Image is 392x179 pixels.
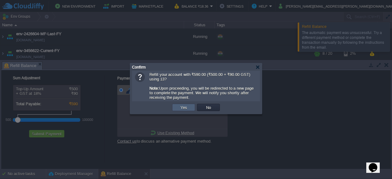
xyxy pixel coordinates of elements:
[149,86,159,91] b: Note:
[204,105,213,110] button: No
[149,72,254,100] span: Refill your account with ₹590.00 (₹500.00 + ₹90.00 GST) using 13? Upon proceeding, you will be re...
[132,65,146,69] span: Confirm
[179,105,189,110] button: Yes
[366,155,386,173] iframe: chat widget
